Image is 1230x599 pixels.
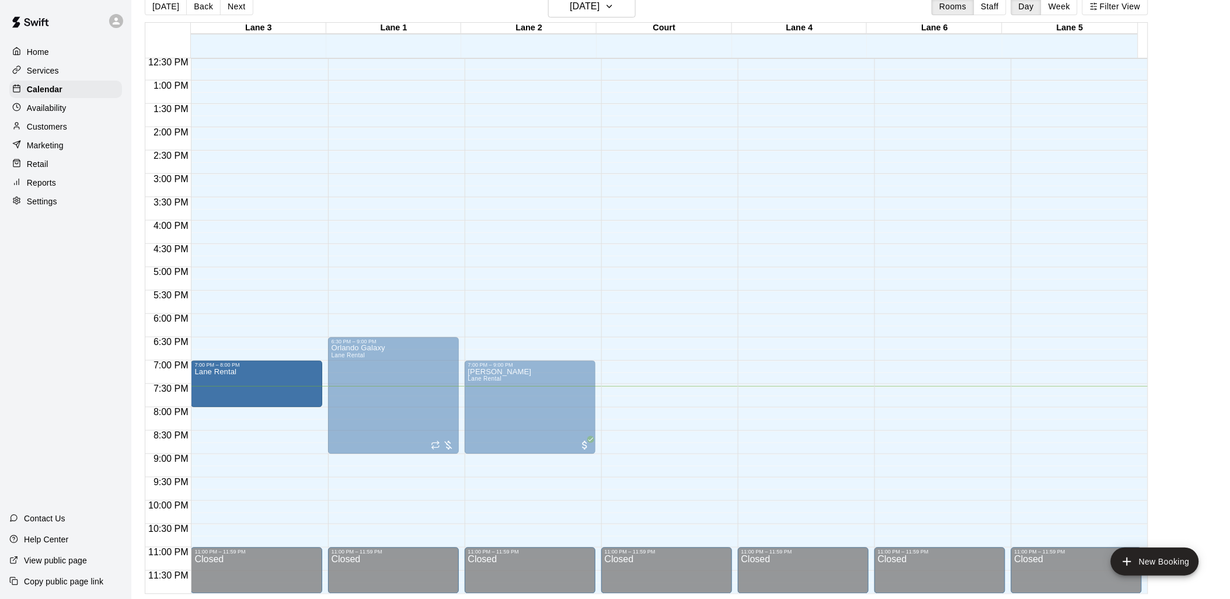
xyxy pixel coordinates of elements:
span: All customers have paid [579,440,591,451]
div: Closed [605,555,729,598]
span: 7:30 PM [151,384,191,394]
span: 9:30 PM [151,478,191,487]
a: Customers [9,118,122,135]
span: 6:30 PM [151,337,191,347]
span: Lane Rental [468,376,502,382]
div: 6:30 PM – 9:00 PM [332,339,455,345]
div: Lane 3 [191,23,326,34]
div: 11:00 PM – 11:59 PM: Closed [738,548,869,594]
span: 4:00 PM [151,221,191,231]
p: Calendar [27,83,62,95]
div: 11:00 PM – 11:59 PM [605,549,729,555]
span: 11:30 PM [145,571,191,581]
span: 12:30 PM [145,57,191,67]
p: Settings [27,196,57,207]
a: Availability [9,99,122,117]
div: 7:00 PM – 9:00 PM: Rudraneel [465,361,595,454]
span: 3:00 PM [151,174,191,184]
a: Retail [9,155,122,173]
span: 9:00 PM [151,454,191,464]
p: Customers [27,121,67,133]
p: Retail [27,158,48,170]
span: 5:00 PM [151,267,191,277]
div: 11:00 PM – 11:59 PM: Closed [601,548,732,594]
p: Contact Us [24,513,65,524]
span: 8:30 PM [151,431,191,441]
div: 7:00 PM – 9:00 PM [468,363,592,368]
span: 10:30 PM [145,524,191,534]
div: Closed [741,555,865,598]
span: 4:30 PM [151,244,191,254]
div: 11:00 PM – 11:59 PM [468,549,592,555]
a: Calendar [9,81,122,98]
a: Settings [9,193,122,210]
button: add [1111,548,1199,576]
div: Closed [332,555,455,598]
div: Lane 4 [732,23,867,34]
div: Closed [878,555,1002,598]
div: 7:00 PM – 8:00 PM [194,363,242,368]
div: 11:00 PM – 11:59 PM [1015,549,1138,555]
div: Lane 5 [1002,23,1138,34]
div: 11:00 PM – 11:59 PM: Closed [328,548,459,594]
a: Marketing [9,137,122,154]
span: 2:30 PM [151,151,191,161]
div: 7:00 PM – 8:00 PM: Lane Rental [191,361,322,408]
p: Services [27,65,59,76]
span: 6:00 PM [151,314,191,324]
span: 7:00 PM [151,361,191,371]
span: 11:00 PM [145,548,191,558]
span: 2:00 PM [151,127,191,137]
p: Reports [27,177,56,189]
div: 11:00 PM – 11:59 PM: Closed [191,548,322,594]
div: 11:00 PM – 11:59 PM: Closed [1011,548,1142,594]
span: 1:30 PM [151,104,191,114]
p: Availability [27,102,67,114]
span: Lane Rental [332,353,365,359]
div: Court [597,23,732,34]
span: 3:30 PM [151,197,191,207]
div: 11:00 PM – 11:59 PM [878,549,1002,555]
div: Lane 2 [461,23,597,34]
div: Closed [1015,555,1138,598]
div: 11:00 PM – 11:59 PM [194,549,318,555]
div: Closed [194,555,318,598]
span: 5:30 PM [151,291,191,301]
p: Copy public page link [24,576,103,587]
span: 10:00 PM [145,501,191,511]
div: 11:00 PM – 11:59 PM: Closed [874,548,1005,594]
div: 11:00 PM – 11:59 PM [332,549,455,555]
a: Services [9,62,122,79]
p: View public page [24,555,87,566]
p: Home [27,46,49,58]
div: 11:00 PM – 11:59 PM: Closed [465,548,595,594]
span: Recurring event [431,441,440,450]
span: 8:00 PM [151,408,191,417]
span: 1:00 PM [151,81,191,90]
a: Reports [9,174,122,191]
div: Lane 1 [326,23,462,34]
div: Lane 6 [867,23,1002,34]
a: Home [9,43,122,61]
div: Closed [468,555,592,598]
div: 11:00 PM – 11:59 PM [741,549,865,555]
p: Help Center [24,534,68,545]
div: 6:30 PM – 9:00 PM: Orlando Galaxy [328,337,459,454]
p: Marketing [27,140,64,151]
